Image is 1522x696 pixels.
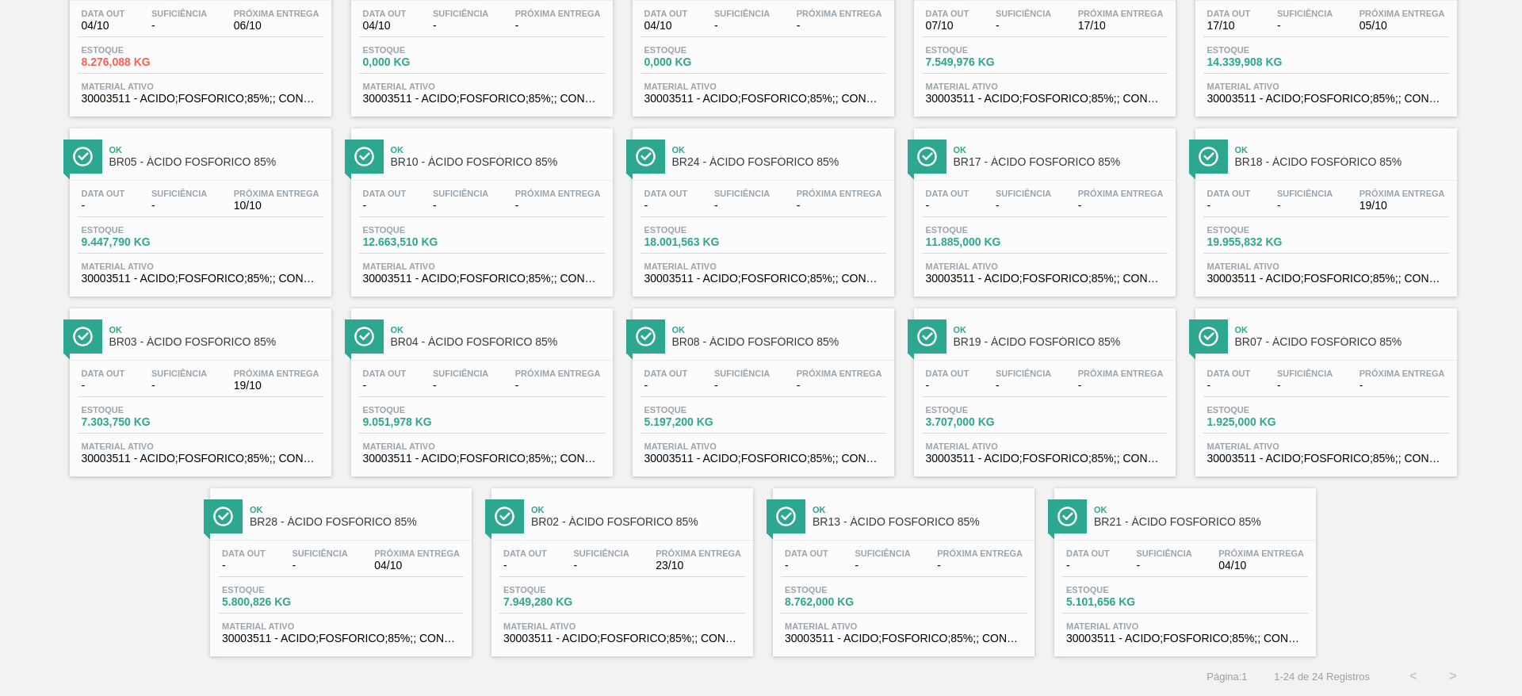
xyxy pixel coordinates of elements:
span: Data out [785,549,828,558]
span: - [1207,380,1251,392]
span: Ok [672,325,886,335]
span: Próxima Entrega [1359,189,1445,198]
span: Próxima Entrega [1078,369,1164,378]
span: Estoque [503,585,614,595]
span: Material ativo [644,442,882,451]
span: - [363,200,407,212]
span: 30003511 - ACIDO;FOSFORICO;85%;; CONTAINER [1207,453,1445,465]
span: - [515,380,601,392]
span: BR07 - ÁCIDO FOSFÓRICO 85% [1235,336,1449,348]
span: Data out [222,549,266,558]
span: Data out [503,549,547,558]
span: Data out [1207,369,1251,378]
span: - [926,200,969,212]
span: Material ativo [363,82,601,91]
span: Estoque [363,225,474,235]
img: Ícone [1199,327,1218,346]
img: Ícone [917,147,937,166]
span: - [1277,380,1333,392]
span: 30003511 - ACIDO;FOSFORICO;85%;; CONTAINER [785,633,1023,644]
span: 14.339,908 KG [1207,56,1318,68]
span: 30003511 - ACIDO;FOSFORICO;85%;; CONTAINER [503,633,741,644]
span: Data out [1207,189,1251,198]
span: 30003511 - ACIDO;FOSFORICO;85%;; CONTAINER [644,93,882,105]
img: Ícone [636,147,656,166]
span: Material ativo [1207,262,1445,271]
span: Data out [82,9,125,18]
span: Próxima Entrega [515,9,601,18]
span: 1 - 24 de 24 Registros [1272,671,1370,683]
span: BR03 - ÁCIDO FOSFÓRICO 85% [109,336,323,348]
span: 17/10 [1078,20,1164,32]
span: 30003511 - ACIDO;FOSFORICO;85%;; CONTAINER [82,453,319,465]
span: Próxima Entrega [234,369,319,378]
span: Suficiência [855,549,910,558]
span: 9.051,978 KG [363,416,474,428]
span: 30003511 - ACIDO;FOSFORICO;85%;; CONTAINER [644,273,882,285]
span: Estoque [1066,585,1177,595]
span: Material ativo [82,442,319,451]
img: Ícone [495,507,514,526]
span: - [292,560,347,572]
span: 17/10 [1207,20,1251,32]
span: 04/10 [644,20,688,32]
span: Próxima Entrega [797,189,882,198]
span: Suficiência [714,189,770,198]
a: ÍconeOkBR10 - ÁCIDO FOSFÓRICO 85%Data out-Suficiência-Próxima Entrega-Estoque12.663,510 KGMateria... [339,117,621,296]
span: - [996,20,1051,32]
span: 30003511 - ACIDO;FOSFORICO;85%;; CONTAINER [926,93,1164,105]
span: 04/10 [1218,560,1304,572]
span: - [937,560,1023,572]
span: Data out [363,189,407,198]
span: 30003511 - ACIDO;FOSFORICO;85%;; CONTAINER [363,453,601,465]
span: Suficiência [714,9,770,18]
img: Ícone [354,147,374,166]
span: 9.447,790 KG [82,236,193,248]
a: ÍconeOkBR05 - ÁCIDO FOSFÓRICO 85%Data out-Suficiência-Próxima Entrega10/10Estoque9.447,790 KGMate... [58,117,339,296]
span: Próxima Entrega [937,549,1023,558]
span: 7.549,976 KG [926,56,1037,68]
span: Estoque [644,45,755,55]
span: - [151,200,207,212]
span: Data out [363,9,407,18]
span: Próxima Entrega [797,369,882,378]
span: Material ativo [644,82,882,91]
span: Material ativo [82,82,319,91]
span: 0,000 KG [363,56,474,68]
span: Material ativo [926,82,1164,91]
span: Suficiência [433,9,488,18]
span: Estoque [222,585,333,595]
span: Data out [363,369,407,378]
span: 19/10 [1359,200,1445,212]
button: < [1394,656,1433,696]
span: - [1277,200,1333,212]
span: 06/10 [234,20,319,32]
span: Suficiência [292,549,347,558]
span: - [714,200,770,212]
span: Ok [672,145,886,155]
span: Material ativo [785,621,1023,631]
span: 04/10 [374,560,460,572]
span: - [573,560,629,572]
span: Material ativo [926,442,1164,451]
span: - [82,380,125,392]
span: BR10 - ÁCIDO FOSFÓRICO 85% [391,156,605,168]
span: 3.707,000 KG [926,416,1037,428]
span: Estoque [926,405,1037,415]
span: Ok [109,325,323,335]
span: Suficiência [1277,9,1333,18]
span: 30003511 - ACIDO;FOSFORICO;85%;; CONTAINER [82,273,319,285]
span: Suficiência [573,549,629,558]
span: - [1078,200,1164,212]
span: BR24 - ÁCIDO FOSFÓRICO 85% [672,156,886,168]
span: 07/10 [926,20,969,32]
span: 23/10 [656,560,741,572]
a: ÍconeOkBR13 - ÁCIDO FOSFÓRICO 85%Data out-Suficiência-Próxima Entrega-Estoque8.762,000 KGMaterial... [761,476,1042,656]
span: Próxima Entrega [234,9,319,18]
span: - [714,380,770,392]
span: Suficiência [1277,369,1333,378]
span: Material ativo [1066,621,1304,631]
a: ÍconeOkBR07 - ÁCIDO FOSFÓRICO 85%Data out-Suficiência-Próxima Entrega-Estoque1.925,000 KGMaterial... [1184,296,1465,476]
span: 18.001,563 KG [644,236,755,248]
a: ÍconeOkBR17 - ÁCIDO FOSFÓRICO 85%Data out-Suficiência-Próxima Entrega-Estoque11.885,000 KGMateria... [902,117,1184,296]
